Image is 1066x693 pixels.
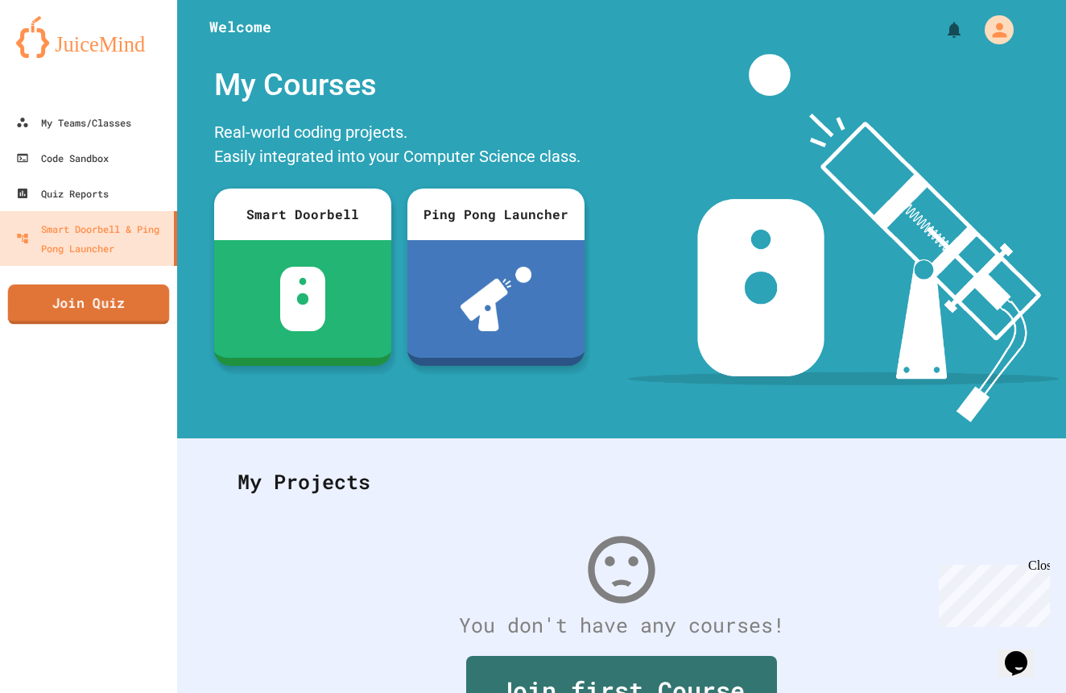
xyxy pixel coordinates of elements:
div: Ping Pong Launcher [407,189,585,240]
div: Smart Doorbell & Ping Pong Launcher [16,219,167,258]
iframe: chat widget [932,558,1050,627]
iframe: chat widget [998,629,1050,677]
img: ppl-with-ball.png [461,267,532,331]
a: Join Quiz [8,284,170,325]
div: My Notifications [915,16,968,44]
div: You don't have any courses! [221,610,1022,641]
div: My Account [968,11,1018,48]
img: sdb-white.svg [280,267,326,331]
div: Chat with us now!Close [6,6,111,102]
div: My Projects [221,450,1022,513]
div: My Teams/Classes [16,113,131,132]
img: banner-image-my-projects.png [628,54,1060,422]
div: Real-world coding projects. Easily integrated into your Computer Science class. [206,116,593,176]
div: My Courses [206,54,593,116]
div: Quiz Reports [16,184,109,203]
img: logo-orange.svg [16,16,161,58]
div: Code Sandbox [16,148,109,168]
div: Smart Doorbell [214,189,391,240]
